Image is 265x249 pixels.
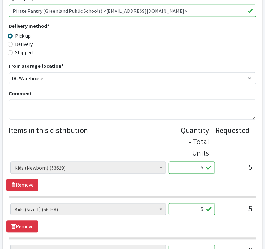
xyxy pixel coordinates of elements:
div: Requested [216,125,250,159]
a: Remove [6,221,38,233]
label: Comment [9,89,32,97]
div: 5 [220,162,252,179]
legend: Items in this distribution [9,125,181,157]
label: Pick up [15,32,31,40]
input: Quantity [169,162,215,174]
span: Kids (Newborn) (53629) [10,162,166,174]
abbr: required [47,23,50,29]
div: 5 [220,203,252,221]
input: Quantity [169,203,215,215]
label: From storage location [9,62,64,70]
label: Shipped [15,49,33,56]
label: Delivery [15,40,33,48]
span: Kids (Newborn) (53629) [14,164,162,173]
div: Quantity - Total Units [181,125,209,159]
a: Remove [6,179,38,191]
span: Kids (Size 1) (66168) [14,205,162,214]
span: Kids (Size 1) (66168) [10,203,166,215]
legend: Delivery method [9,22,71,32]
abbr: required [62,63,64,69]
